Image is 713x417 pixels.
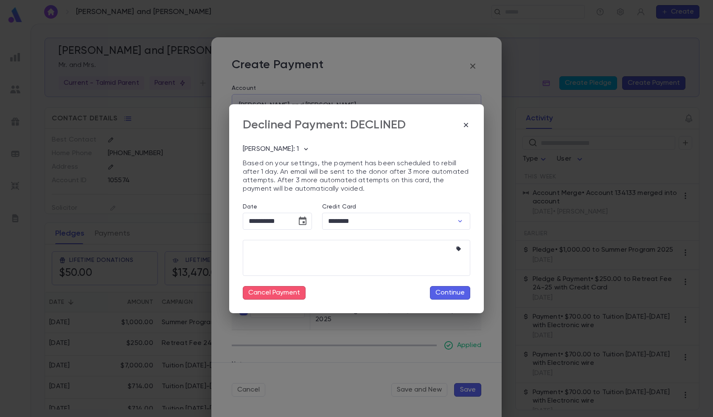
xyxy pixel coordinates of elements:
p: [PERSON_NAME]: 1 [243,145,299,153]
label: Credit Card [322,203,356,210]
button: Cancel Payment [243,286,306,300]
button: Choose date, selected date is Aug 15, 2025 [294,213,311,230]
p: Based on your settings, the payment has been scheduled to rebill after 1 day. An email will be se... [243,159,470,193]
button: Continue [430,286,470,300]
div: Declined Payment: DECLINED [243,118,406,132]
label: Date [243,203,312,210]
